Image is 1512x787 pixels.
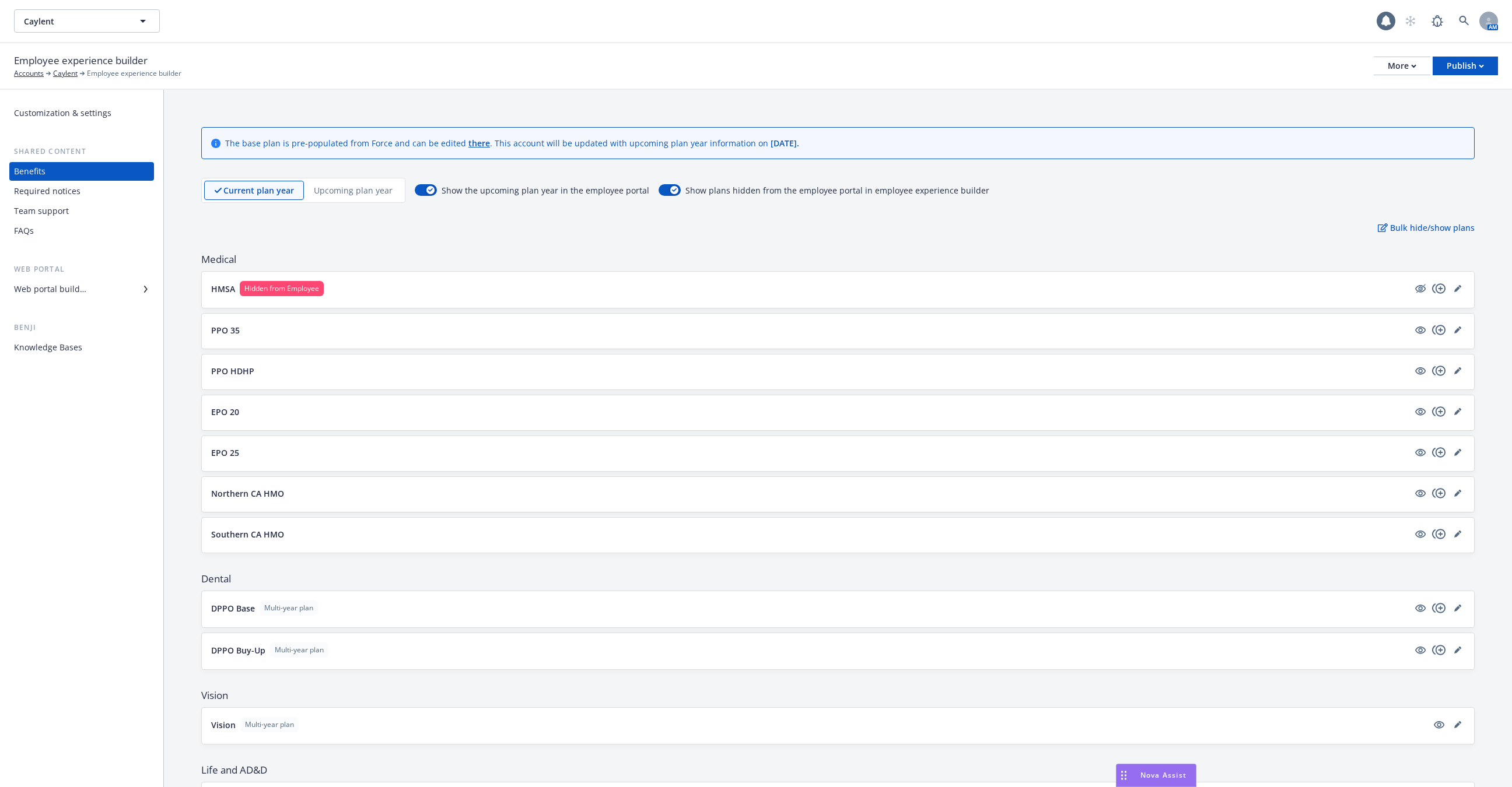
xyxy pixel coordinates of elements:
a: editPencil [1451,718,1465,732]
a: copyPlus [1432,364,1446,378]
p: DPPO Buy-Up [211,644,265,656]
span: The base plan is pre-populated from Force and can be edited [225,138,468,149]
div: More [1388,57,1416,75]
button: VisionMulti-year plan [211,717,1427,732]
span: Caylent [24,15,125,27]
a: editPencil [1451,405,1465,419]
button: More [1374,57,1430,75]
div: Benji [9,322,154,333]
a: copyPlus [1432,445,1446,459]
p: EPO 25 [211,447,239,459]
a: visible [1413,323,1427,337]
span: [DATE] . [771,138,799,149]
div: Publish [1447,57,1484,75]
a: Benefits [9,162,154,181]
div: Web portal [9,263,154,275]
div: Team support [14,202,69,220]
a: visible [1413,601,1427,615]
a: Knowledge Bases [9,338,154,357]
a: visible [1432,718,1446,732]
p: Current plan year [223,184,294,196]
a: visible [1413,486,1427,500]
span: Dental [201,572,1475,586]
button: EPO 20 [211,406,1409,418]
button: DPPO BaseMulti-year plan [211,600,1409,616]
p: PPO 35 [211,324,240,336]
button: PPO 35 [211,324,1409,336]
a: copyPlus [1432,282,1446,296]
a: visible [1413,445,1427,459]
a: editPencil [1451,527,1465,541]
button: HMSAHidden from Employee [211,281,1409,296]
button: EPO 25 [211,447,1409,459]
a: Report a Bug [1426,9,1449,33]
div: Knowledge Bases [14,338,82,357]
a: visible [1413,364,1427,378]
span: Show the upcoming plan year in the employee portal [442,184,649,196]
a: copyPlus [1432,527,1446,541]
a: visible [1413,643,1427,657]
a: copyPlus [1432,405,1446,419]
span: Show plans hidden from the employee portal in employee experience builder [685,184,989,196]
a: visible [1413,405,1427,419]
span: Vision [201,688,1475,702]
span: Employee experience builder [14,53,148,68]
span: Medical [201,252,1475,266]
div: FAQs [14,222,34,240]
div: Web portal builder [14,280,86,298]
a: Start snowing [1399,9,1422,33]
p: Bulk hide/show plans [1378,222,1475,234]
span: . This account will be updated with upcoming plan year information on [490,138,771,149]
a: copyPlus [1432,323,1446,337]
a: Customization & settings [9,104,154,122]
p: Southern CA HMO [211,528,284,540]
div: Drag to move [1116,764,1131,786]
a: Search [1452,9,1476,33]
p: EPO 20 [211,406,239,418]
a: editPencil [1451,323,1465,337]
a: editPencil [1451,364,1465,378]
a: copyPlus [1432,486,1446,500]
span: Multi-year plan [245,719,294,730]
div: Benefits [14,162,45,181]
button: Northern CA HMO [211,487,1409,500]
a: Team support [9,202,154,220]
a: editPencil [1451,486,1465,500]
a: copyPlus [1432,643,1446,657]
button: DPPO Buy-UpMulti-year plan [211,642,1409,658]
span: Hidden from Employee [244,283,319,294]
button: Southern CA HMO [211,528,1409,540]
a: hidden [1413,282,1427,296]
p: Vision [211,719,236,731]
p: Upcoming plan year [314,184,393,196]
button: Caylent [14,9,160,33]
a: Caylent [53,68,78,79]
div: Required notices [14,182,80,201]
a: editPencil [1451,445,1465,459]
span: Multi-year plan [264,603,313,613]
a: editPencil [1451,643,1465,657]
a: Required notices [9,182,154,201]
div: Shared content [9,146,154,157]
a: editPencil [1451,601,1465,615]
a: Web portal builder [9,280,154,298]
a: visible [1413,527,1427,541]
span: Employee experience builder [87,68,181,79]
a: Accounts [14,68,44,79]
p: DPPO Base [211,602,255,614]
div: Customization & settings [14,104,111,122]
p: Northern CA HMO [211,487,284,500]
p: HMSA [211,283,235,295]
span: Multi-year plan [275,645,324,655]
a: copyPlus [1432,601,1446,615]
